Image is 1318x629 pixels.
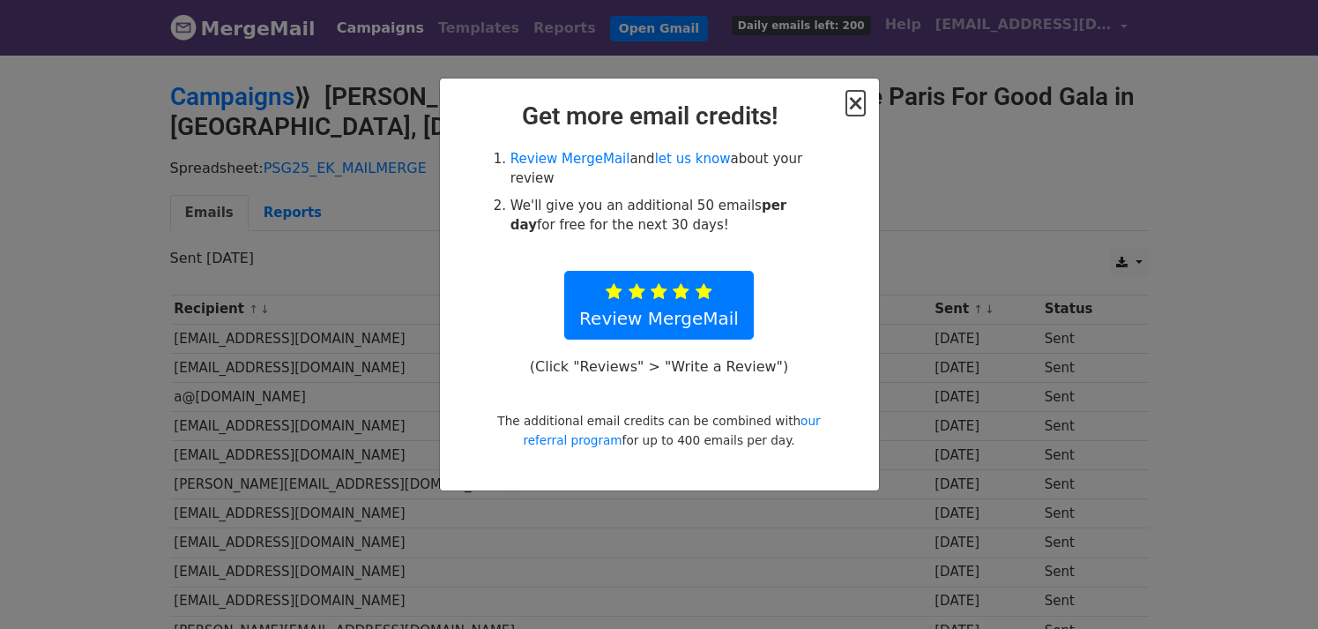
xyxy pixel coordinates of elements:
a: Review MergeMail [564,271,754,340]
li: and about your review [510,149,828,189]
a: Review MergeMail [510,151,630,167]
li: We'll give you an additional 50 emails for free for the next 30 days! [510,196,828,236]
p: (Click "Reviews" > "Write a Review") [520,357,797,376]
small: The additional email credits can be combined with for up to 400 emails per day. [497,414,820,447]
a: let us know [655,151,731,167]
a: our referral program [523,414,820,447]
iframe: Chat Widget [1230,544,1318,629]
strong: per day [510,198,786,234]
h2: Get more email credits! [454,101,865,131]
span: × [846,91,864,116]
button: Close [846,93,864,114]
